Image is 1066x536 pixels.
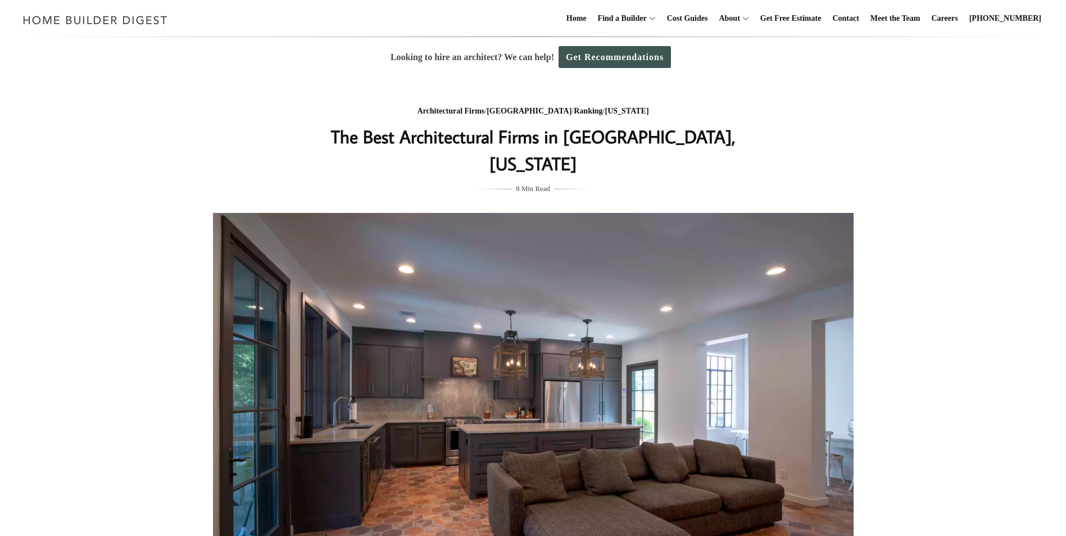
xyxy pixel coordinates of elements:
[574,107,602,115] a: Ranking
[866,1,925,37] a: Meet the Team
[756,1,826,37] a: Get Free Estimate
[965,1,1046,37] a: [PHONE_NUMBER]
[559,46,671,68] a: Get Recommendations
[309,123,757,177] h1: The Best Architectural Firms in [GEOGRAPHIC_DATA], [US_STATE]
[663,1,713,37] a: Cost Guides
[714,1,740,37] a: About
[828,1,863,37] a: Contact
[605,107,649,115] a: [US_STATE]
[309,105,757,119] div: / / /
[516,183,550,195] span: 8 Min Read
[562,1,591,37] a: Home
[593,1,647,37] a: Find a Builder
[417,107,484,115] a: Architectural Firms
[487,107,571,115] a: [GEOGRAPHIC_DATA]
[18,9,173,31] img: Home Builder Digest
[927,1,963,37] a: Careers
